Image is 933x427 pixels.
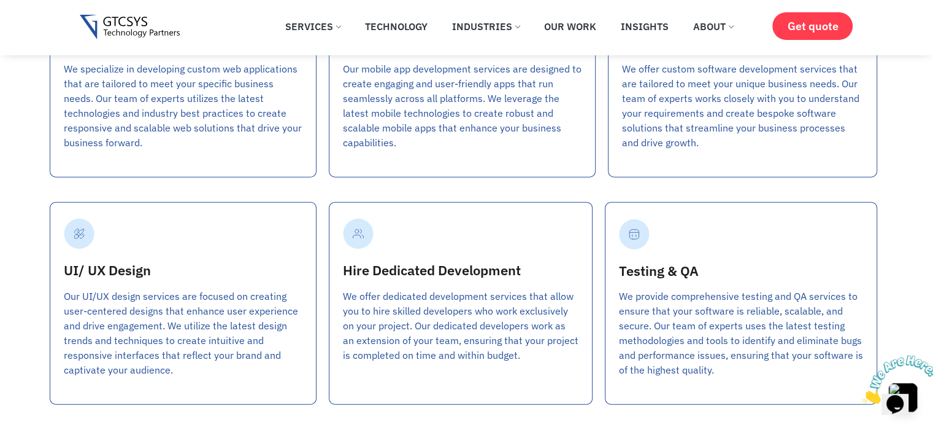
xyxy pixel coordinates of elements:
[619,262,699,280] a: Testing & QA
[343,290,578,361] span: We offer dedicated development services that allow you to hire skilled developers who work exclus...
[343,219,374,249] a: <span class="icon-box-heading">Hire Dedicated Development</span>
[276,13,350,40] a: Services
[343,261,521,279] a: Hire Dedicated Development
[356,13,437,40] a: Technology
[622,63,859,149] span: We offer custom software development services that are tailored to meet your unique business need...
[443,13,529,40] a: Industries
[612,13,678,40] a: Insights
[619,219,650,250] a: <span class="icon-box-heading">Testing & QA</span>
[535,13,605,40] a: Our Work
[80,15,180,40] img: Gtcsys logo
[619,291,863,377] span: We provide comprehensive testing and QA services to ensure that your software is reliable, scalab...
[64,262,151,280] a: UI/ UX Design
[64,290,298,376] span: Our UI/UX design services are focused on creating user-centered designs that enhance user experie...
[684,13,742,40] a: About
[772,12,853,40] a: Get quote
[787,20,838,33] span: Get quote
[64,219,94,250] a: <span class="icon-box-heading">UI/ UX Design</span>
[5,5,81,53] img: Chat attention grabber
[857,350,933,409] iframe: chat widget
[64,63,302,149] span: We specialize in developing custom web applications that are tailored to meet your specific busin...
[343,63,582,149] span: Our mobile app development services are designed to create engaging and user-friendly apps that r...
